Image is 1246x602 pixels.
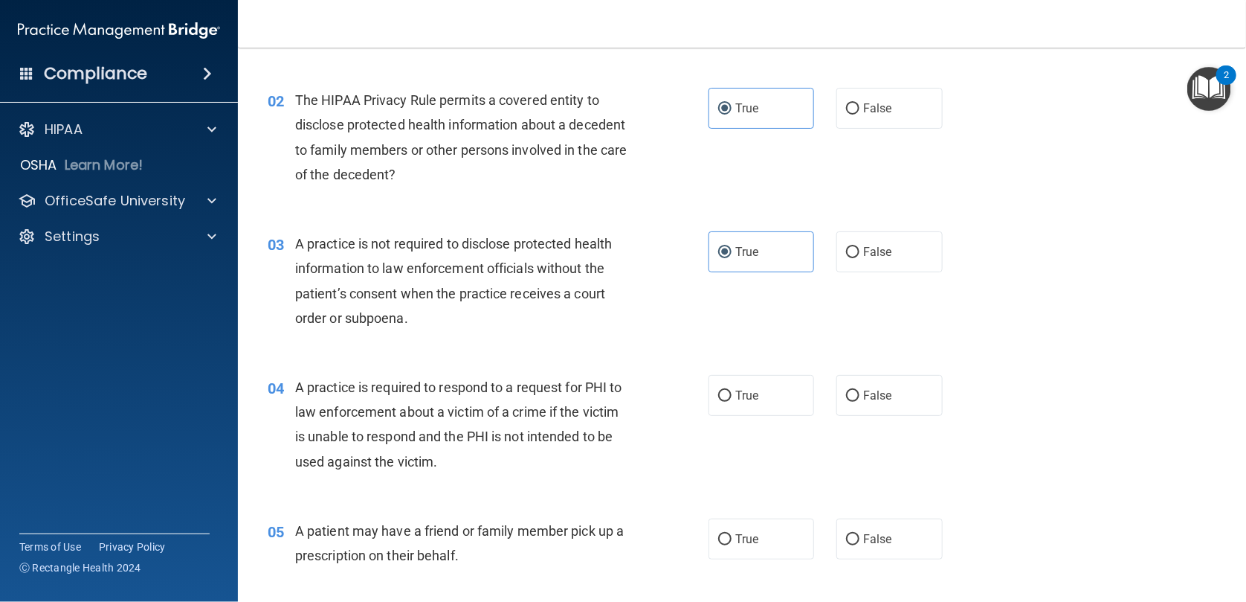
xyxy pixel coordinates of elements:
input: True [718,103,732,115]
span: True [735,101,758,115]
span: True [735,245,758,259]
span: 02 [268,92,284,110]
input: False [846,534,859,545]
p: Settings [45,228,100,246]
span: False [863,245,892,259]
span: Ⓒ Rectangle Health 2024 [19,560,141,575]
div: 2 [1224,75,1229,95]
input: True [718,247,732,258]
a: Privacy Policy [99,539,166,554]
input: False [846,391,859,402]
span: 05 [268,523,284,541]
button: Open Resource Center, 2 new notifications [1187,67,1231,111]
input: True [718,534,732,545]
span: 04 [268,380,284,397]
span: True [735,388,758,403]
input: False [846,247,859,258]
span: A patient may have a friend or family member pick up a prescription on their behalf. [295,523,624,563]
p: OSHA [20,156,57,174]
span: False [863,101,892,115]
a: Settings [18,228,216,246]
span: A practice is not required to disclose protected health information to law enforcement officials ... [295,236,613,326]
a: HIPAA [18,121,216,138]
img: PMB logo [18,16,220,45]
input: True [718,391,732,402]
span: The HIPAA Privacy Rule permits a covered entity to disclose protected health information about a ... [295,92,627,182]
a: Terms of Use [19,539,81,554]
span: False [863,532,892,546]
span: A practice is required to respond to a request for PHI to law enforcement about a victim of a cri... [295,380,622,470]
span: True [735,532,758,546]
span: False [863,388,892,403]
span: 03 [268,236,284,254]
a: OfficeSafe University [18,192,216,210]
p: HIPAA [45,121,83,138]
p: OfficeSafe University [45,192,185,210]
p: Learn More! [65,156,143,174]
input: False [846,103,859,115]
h4: Compliance [44,63,147,84]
